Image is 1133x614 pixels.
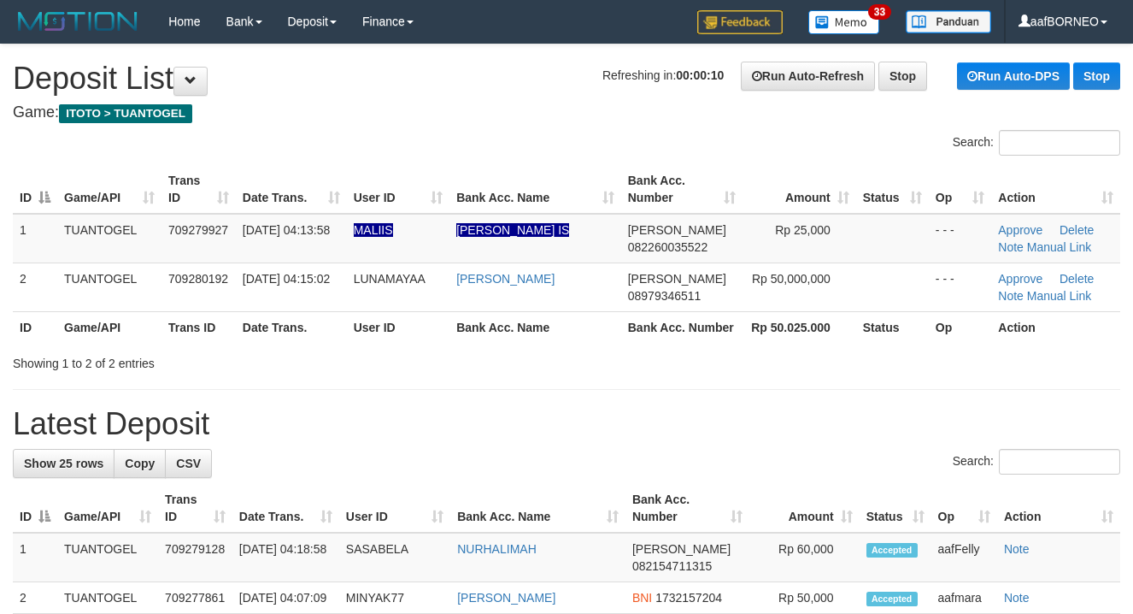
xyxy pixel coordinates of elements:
a: Note [998,240,1024,254]
th: Op: activate to sort column ascending [929,165,991,214]
th: User ID: activate to sort column ascending [347,165,450,214]
th: Action: activate to sort column ascending [997,484,1120,533]
h4: Game: [13,104,1120,121]
span: Rp 25,000 [775,223,831,237]
th: Status: activate to sort column ascending [860,484,931,533]
td: TUANTOGEL [57,533,158,582]
td: Rp 60,000 [749,533,859,582]
th: Trans ID [161,311,236,343]
td: 709279128 [158,533,232,582]
th: Game/API [57,311,161,343]
a: Run Auto-DPS [957,62,1070,90]
div: Showing 1 to 2 of 2 entries [13,348,460,372]
span: Accepted [866,592,918,606]
th: Op [929,311,991,343]
td: [DATE] 04:07:09 [232,582,339,614]
img: MOTION_logo.png [13,9,143,34]
td: 2 [13,582,57,614]
th: Bank Acc. Name: activate to sort column ascending [450,484,625,533]
th: Bank Acc. Name [449,311,621,343]
span: 709279927 [168,223,228,237]
a: Copy [114,449,166,478]
th: User ID: activate to sort column ascending [339,484,450,533]
td: 1 [13,214,57,263]
a: Note [1004,591,1030,605]
span: Copy 082260035522 to clipboard [628,240,707,254]
a: Delete [1060,223,1094,237]
th: Bank Acc. Number: activate to sort column ascending [625,484,750,533]
span: Rp 50,000,000 [752,272,831,286]
a: Approve [998,272,1042,286]
td: aafmara [931,582,997,614]
a: CSV [165,449,212,478]
th: Amount: activate to sort column ascending [743,165,856,214]
a: Delete [1060,272,1094,286]
span: Copy 08979346511 to clipboard [628,289,702,303]
th: Trans ID: activate to sort column ascending [158,484,232,533]
a: Show 25 rows [13,449,114,478]
label: Search: [953,449,1120,475]
td: SASABELA [339,533,450,582]
th: ID: activate to sort column descending [13,484,57,533]
span: [DATE] 04:13:58 [243,223,330,237]
input: Search: [999,449,1120,475]
th: Action: activate to sort column ascending [991,165,1120,214]
span: ITOTO > TUANTOGEL [59,104,192,123]
td: aafFelly [931,533,997,582]
th: Status: activate to sort column ascending [856,165,929,214]
th: Rp 50.025.000 [743,311,856,343]
span: Copy 082154711315 to clipboard [632,559,712,573]
h1: Deposit List [13,62,1120,96]
span: LUNAMAYAA [354,272,426,286]
span: [DATE] 04:15:02 [243,272,330,286]
span: Nama rekening ada tanda titik/strip, harap diedit [354,223,393,237]
strong: 00:00:10 [676,68,724,82]
th: ID [13,311,57,343]
h1: Latest Deposit [13,407,1120,441]
span: [PERSON_NAME] [632,542,731,556]
a: Note [998,289,1024,303]
th: Amount: activate to sort column ascending [749,484,859,533]
span: Copy 1732157204 to clipboard [655,591,722,605]
th: Trans ID: activate to sort column ascending [161,165,236,214]
td: [DATE] 04:18:58 [232,533,339,582]
span: CSV [176,457,201,470]
input: Search: [999,130,1120,156]
a: Approve [998,223,1042,237]
span: Show 25 rows [24,457,103,470]
a: Note [1004,542,1030,556]
th: ID: activate to sort column descending [13,165,57,214]
a: [PERSON_NAME] [457,591,555,605]
td: 2 [13,263,57,311]
span: 709280192 [168,272,228,286]
th: Action [991,311,1120,343]
a: [PERSON_NAME] IS [456,223,569,237]
a: Stop [878,62,927,91]
span: BNI [632,591,652,605]
th: Bank Acc. Name: activate to sort column ascending [449,165,621,214]
span: [PERSON_NAME] [628,223,726,237]
span: [PERSON_NAME] [628,272,726,286]
span: Copy [125,457,155,470]
th: Game/API: activate to sort column ascending [57,165,161,214]
img: Feedback.jpg [697,10,783,34]
label: Search: [953,130,1120,156]
th: Date Trans.: activate to sort column ascending [236,165,347,214]
th: Date Trans.: activate to sort column ascending [232,484,339,533]
th: Game/API: activate to sort column ascending [57,484,158,533]
img: Button%20Memo.svg [808,10,880,34]
td: 1 [13,533,57,582]
th: Bank Acc. Number [621,311,743,343]
span: Accepted [866,543,918,558]
td: Rp 50,000 [749,582,859,614]
th: Date Trans. [236,311,347,343]
img: panduan.png [906,10,991,33]
th: Op: activate to sort column ascending [931,484,997,533]
td: TUANTOGEL [57,263,161,311]
span: 33 [868,4,891,20]
td: 709277861 [158,582,232,614]
a: Manual Link [1027,240,1092,254]
td: MINYAK77 [339,582,450,614]
td: TUANTOGEL [57,214,161,263]
a: [PERSON_NAME] [456,272,555,286]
